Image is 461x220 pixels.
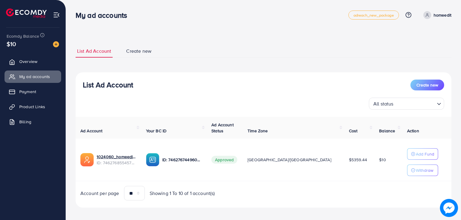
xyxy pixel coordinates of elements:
[83,80,133,89] h3: List Ad Account
[7,33,39,39] span: Ecomdy Balance
[416,82,438,88] span: Create new
[146,128,167,134] span: Your BC ID
[53,11,60,18] img: menu
[6,8,47,18] img: logo
[150,190,215,197] span: Showing 1 To 10 of 1 account(s)
[5,101,61,113] a: Product Links
[80,190,119,197] span: Account per page
[5,116,61,128] a: Billing
[5,86,61,98] a: Payment
[211,156,237,164] span: Approved
[53,41,59,47] img: image
[349,128,358,134] span: Cost
[80,128,103,134] span: Ad Account
[248,128,268,134] span: Time Zone
[19,74,50,80] span: My ad accounts
[7,39,16,48] span: $10
[5,55,61,68] a: Overview
[379,128,395,134] span: Balance
[5,71,61,83] a: My ad accounts
[97,160,136,166] span: ID: 7462768554572742672
[19,89,36,95] span: Payment
[407,128,419,134] span: Action
[146,153,159,166] img: ic-ba-acc.ded83a64.svg
[77,48,111,55] span: List Ad Account
[395,98,435,108] input: Search for option
[416,150,434,158] p: Add Fund
[349,157,367,163] span: $5359.44
[407,148,438,160] button: Add Fund
[19,104,45,110] span: Product Links
[348,11,399,20] a: adreach_new_package
[440,199,458,217] img: image
[80,153,94,166] img: ic-ads-acc.e4c84228.svg
[97,154,136,166] div: <span class='underline'>1024060_homeedit7_1737561213516</span></br>7462768554572742672
[421,11,451,19] a: homeedit
[211,122,234,134] span: Ad Account Status
[19,58,37,64] span: Overview
[19,119,31,125] span: Billing
[410,80,444,90] button: Create new
[248,157,331,163] span: [GEOGRAPHIC_DATA]/[GEOGRAPHIC_DATA]
[162,156,202,163] p: ID: 7462767449604177937
[126,48,151,55] span: Create new
[379,157,386,163] span: $10
[76,11,132,20] h3: My ad accounts
[369,98,444,110] div: Search for option
[434,11,451,19] p: homeedit
[407,165,438,176] button: Withdraw
[416,167,433,174] p: Withdraw
[354,13,394,17] span: adreach_new_package
[372,99,395,108] span: All status
[97,154,136,160] a: 1024060_homeedit7_1737561213516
